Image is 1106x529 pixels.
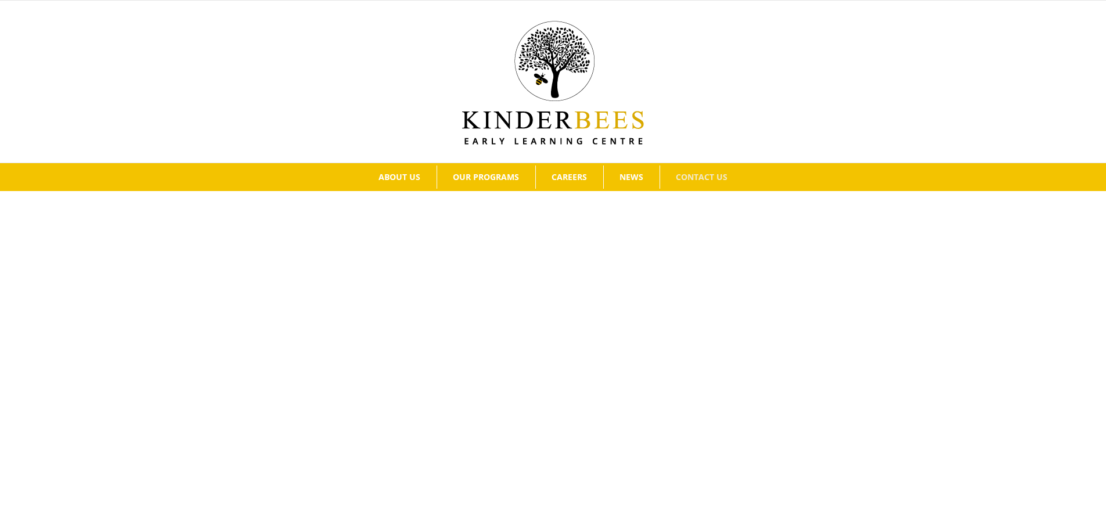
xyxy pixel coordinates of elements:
[453,173,519,181] span: OUR PROGRAMS
[619,173,643,181] span: NEWS
[536,165,603,189] a: CAREERS
[363,165,437,189] a: ABOUT US
[552,173,587,181] span: CAREERS
[676,173,727,181] span: CONTACT US
[379,173,420,181] span: ABOUT US
[437,165,535,189] a: OUR PROGRAMS
[17,163,1089,191] nav: Main Menu
[462,21,644,145] img: Kinder Bees Logo
[660,165,744,189] a: CONTACT US
[604,165,660,189] a: NEWS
